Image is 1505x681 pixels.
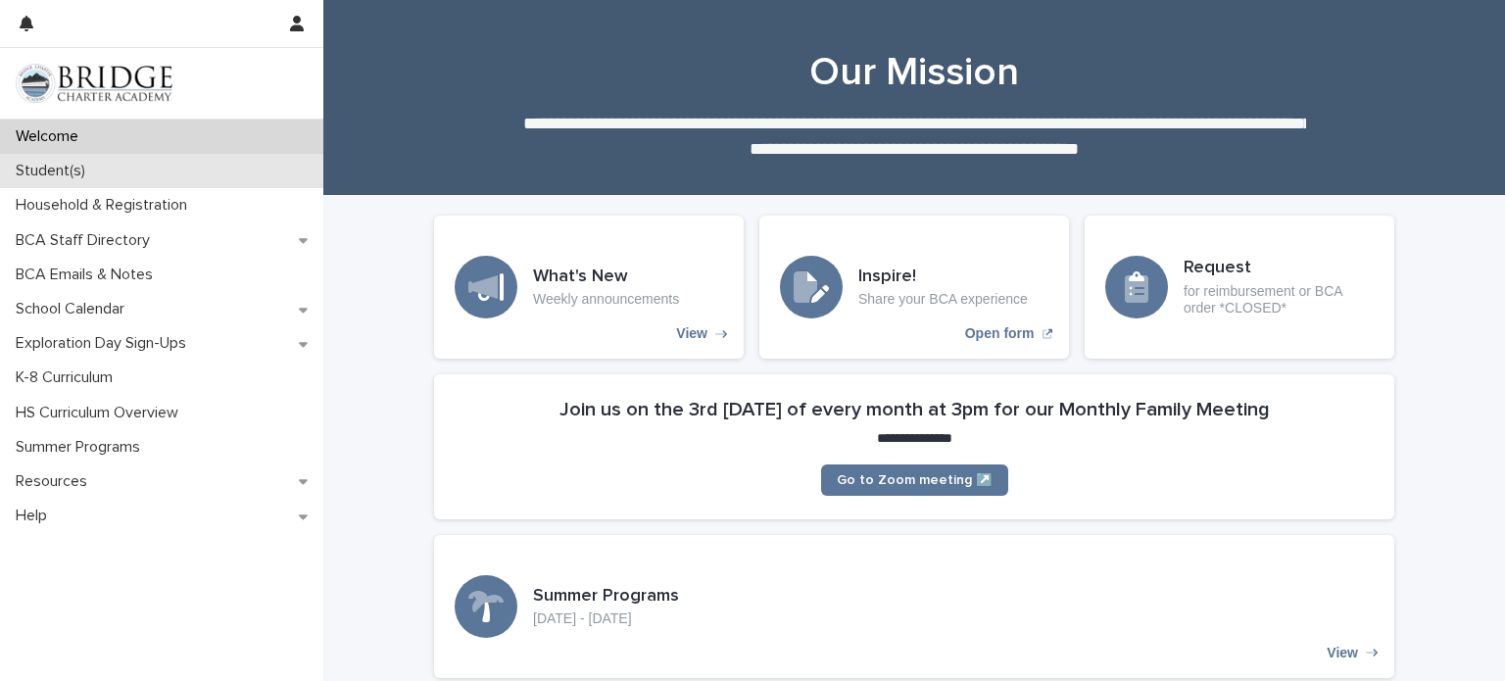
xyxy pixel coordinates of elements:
[533,291,679,308] p: Weekly announcements
[559,398,1270,421] h2: Join us on the 3rd [DATE] of every month at 3pm for our Monthly Family Meeting
[8,472,103,491] p: Resources
[8,334,202,353] p: Exploration Day Sign-Ups
[8,231,166,250] p: BCA Staff Directory
[8,404,194,422] p: HS Curriculum Overview
[16,64,172,103] img: V1C1m3IdTEidaUdm9Hs0
[434,216,744,359] a: View
[858,291,1028,308] p: Share your BCA experience
[676,325,707,342] p: View
[533,610,679,627] p: [DATE] - [DATE]
[434,49,1394,96] h1: Our Mission
[8,368,128,387] p: K-8 Curriculum
[533,586,679,608] h3: Summer Programs
[8,266,169,284] p: BCA Emails & Notes
[533,267,679,288] h3: What's New
[1327,645,1358,661] p: View
[8,438,156,457] p: Summer Programs
[434,535,1394,678] a: View
[858,267,1028,288] h3: Inspire!
[837,473,993,487] span: Go to Zoom meeting ↗️
[8,300,140,318] p: School Calendar
[8,162,101,180] p: Student(s)
[821,464,1008,496] a: Go to Zoom meeting ↗️
[965,325,1035,342] p: Open form
[8,507,63,525] p: Help
[8,127,94,146] p: Welcome
[1184,258,1374,279] h3: Request
[1184,283,1374,316] p: for reimbursement or BCA order *CLOSED*
[8,196,203,215] p: Household & Registration
[759,216,1069,359] a: Open form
